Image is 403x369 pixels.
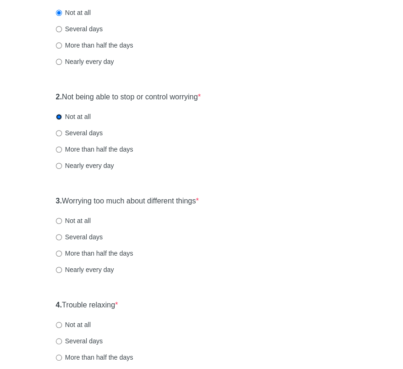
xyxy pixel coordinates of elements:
input: Several days [56,26,62,32]
label: Nearly every day [56,161,114,170]
input: Several days [56,338,62,344]
input: Several days [56,130,62,136]
input: Nearly every day [56,267,62,273]
label: Nearly every day [56,57,114,66]
input: More than half the days [56,355,62,361]
label: Not being able to stop or control worrying [56,92,201,103]
label: Not at all [56,8,91,17]
label: Several days [56,232,103,242]
input: Not at all [56,114,62,120]
label: More than half the days [56,353,133,362]
input: More than half the days [56,251,62,257]
input: Several days [56,234,62,240]
label: Worrying too much about different things [56,196,199,207]
label: Several days [56,128,103,138]
input: Not at all [56,10,62,16]
input: Nearly every day [56,163,62,169]
label: Not at all [56,112,91,121]
label: More than half the days [56,145,133,154]
label: Several days [56,24,103,34]
strong: 4. [56,301,62,309]
input: Not at all [56,322,62,328]
label: Nearly every day [56,265,114,274]
label: Trouble relaxing [56,300,118,311]
strong: 2. [56,93,62,101]
label: Not at all [56,216,91,225]
input: More than half the days [56,42,62,49]
label: More than half the days [56,249,133,258]
input: Not at all [56,218,62,224]
label: More than half the days [56,41,133,50]
input: More than half the days [56,146,62,153]
label: Several days [56,336,103,346]
input: Nearly every day [56,59,62,65]
label: Not at all [56,320,91,329]
strong: 3. [56,197,62,205]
